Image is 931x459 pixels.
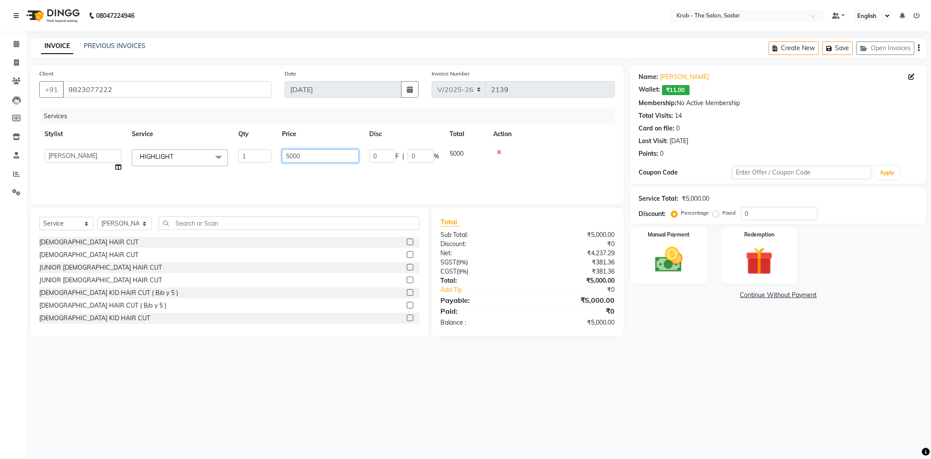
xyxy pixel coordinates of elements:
span: 5000 [450,150,464,158]
label: Invoice Number [432,70,470,78]
div: Points: [639,149,659,158]
label: Manual Payment [648,231,690,239]
th: Disc [364,124,444,144]
div: Net: [434,249,528,258]
div: Card on file: [639,124,675,133]
div: [DATE] [670,137,689,146]
a: [PERSON_NAME] [660,72,709,82]
span: ₹11.00 [662,85,690,95]
button: Save [822,41,853,55]
div: Services [40,108,622,124]
span: % [434,152,439,161]
span: HIGHLIGHT [140,153,173,161]
div: [DEMOGRAPHIC_DATA] KID HAIR CUT ( B/o y 5 ) [39,288,178,298]
div: ₹381.36 [528,267,622,276]
div: Sub Total: [434,230,528,240]
a: x [173,153,177,161]
div: ₹0 [528,240,622,249]
input: Search by Name/Mobile/Email/Code [63,81,271,98]
div: Total Visits: [639,111,673,120]
div: No Active Membership [639,99,918,108]
th: Qty [233,124,277,144]
div: JUNIOR [DEMOGRAPHIC_DATA] HAIR CUT [39,263,162,272]
div: Name: [639,72,659,82]
a: INVOICE [41,38,73,54]
span: 9% [458,259,466,266]
div: Payable: [434,295,528,305]
div: ₹0 [528,306,622,316]
div: JUNIOR [DEMOGRAPHIC_DATA] HAIR CUT [39,276,162,285]
div: ₹5,000.00 [528,276,622,285]
div: 14 [675,111,682,120]
div: ₹5,000.00 [528,230,622,240]
a: Add Tip [434,285,543,295]
label: Client [39,70,53,78]
button: Apply [875,166,900,179]
b: 08047224946 [96,3,134,28]
div: Membership: [639,99,677,108]
div: [DEMOGRAPHIC_DATA] HAIR CUT [39,238,138,247]
div: 0 [677,124,680,133]
button: +91 [39,81,64,98]
span: SGST [440,258,456,266]
div: Coupon Code [639,168,732,177]
span: F [395,152,399,161]
th: Stylist [39,124,127,144]
input: Search or Scan [158,216,419,230]
div: Total: [434,276,528,285]
div: ₹4,237.29 [528,249,622,258]
label: Percentage [681,209,709,217]
th: Service [127,124,233,144]
div: [DEMOGRAPHIC_DATA] KID HAIR CUT [39,314,150,323]
label: Date [285,70,296,78]
button: Create New [769,41,819,55]
label: Redemption [744,231,774,239]
div: ₹0 [543,285,622,295]
button: Open Invoices [856,41,914,55]
div: ₹5,000.00 [682,194,710,203]
label: Fixed [723,209,736,217]
a: PREVIOUS INVOICES [84,42,145,50]
th: Action [488,124,615,144]
div: Discount: [434,240,528,249]
img: _gift.svg [737,244,782,278]
img: logo [22,3,82,28]
div: 0 [660,149,664,158]
input: Enter Offer / Coupon Code [732,166,872,179]
span: CGST [440,267,457,275]
a: Continue Without Payment [632,291,925,300]
img: _cash.svg [646,244,691,276]
div: Balance : [434,318,528,327]
div: Paid: [434,306,528,316]
div: Last Visit: [639,137,668,146]
span: 9% [458,268,467,275]
span: Total [440,217,460,226]
div: Service Total: [639,194,679,203]
div: [DEMOGRAPHIC_DATA] HAIR CUT [39,250,138,260]
th: Price [277,124,364,144]
th: Total [444,124,488,144]
div: ( ) [434,267,528,276]
div: Wallet: [639,85,660,95]
div: Discount: [639,209,666,219]
span: | [402,152,404,161]
div: ₹5,000.00 [528,295,622,305]
div: ( ) [434,258,528,267]
div: ₹5,000.00 [528,318,622,327]
div: ₹381.36 [528,258,622,267]
div: [DEMOGRAPHIC_DATA] HAIR CUT ( B/o y 5 ) [39,301,166,310]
